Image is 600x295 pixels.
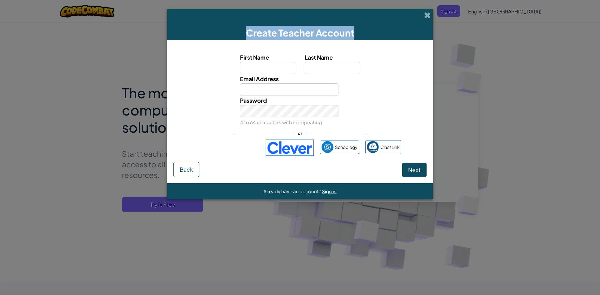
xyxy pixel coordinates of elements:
span: First Name [240,54,269,61]
img: clever-logo-blue.png [266,140,314,156]
button: Next [402,163,427,177]
iframe: ปุ่มลงชื่อเข้าใช้ด้วย Google [196,141,262,155]
span: Last Name [305,54,333,61]
span: Next [408,166,421,173]
button: Back [173,162,199,177]
small: 4 to 64 characters with no repeating [240,119,322,125]
span: Schoology [335,143,357,152]
span: Back [180,166,193,173]
a: Sign in [322,188,337,194]
span: or [295,129,305,138]
span: Email Address [240,75,279,82]
span: Password [240,97,267,104]
span: Already have an account? [263,188,322,194]
span: ClassLink [380,143,400,152]
img: schoology.png [322,141,333,153]
span: Create Teacher Account [246,27,354,39]
img: classlink-logo-small.png [367,141,379,153]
